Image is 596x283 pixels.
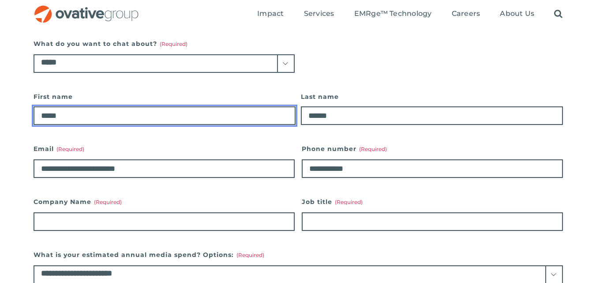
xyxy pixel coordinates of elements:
[257,9,284,18] span: Impact
[34,196,295,208] label: Company Name
[34,38,295,50] label: What do you want to chat about?
[34,143,295,155] label: Email
[302,143,563,155] label: Phone number
[34,249,563,261] label: What is your estimated annual media spend? Options:
[304,9,334,19] a: Services
[301,91,563,103] label: Last name
[236,252,264,258] span: (Required)
[500,9,534,18] span: About Us
[452,9,480,19] a: Careers
[354,9,432,19] a: EMRge™ Technology
[94,199,122,205] span: (Required)
[56,146,84,152] span: (Required)
[354,9,432,18] span: EMRge™ Technology
[34,91,296,103] label: First name
[34,4,139,13] a: OG_Full_horizontal_RGB
[335,199,363,205] span: (Required)
[452,9,480,18] span: Careers
[257,9,284,19] a: Impact
[160,41,187,47] span: (Required)
[302,196,563,208] label: Job title
[359,146,387,152] span: (Required)
[304,9,334,18] span: Services
[500,9,534,19] a: About Us
[554,9,562,19] a: Search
